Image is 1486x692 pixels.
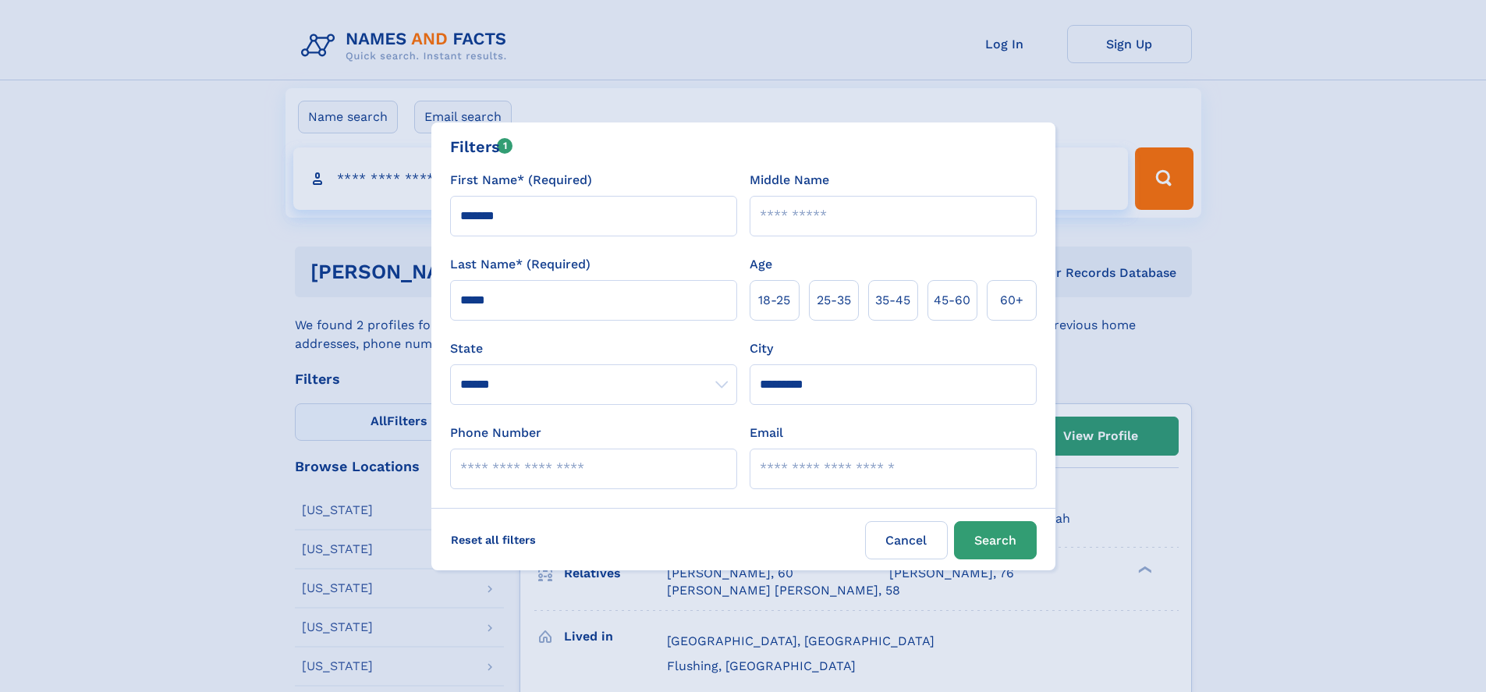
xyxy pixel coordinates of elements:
[954,521,1037,559] button: Search
[1000,291,1023,310] span: 60+
[750,424,783,442] label: Email
[865,521,948,559] label: Cancel
[750,171,829,190] label: Middle Name
[450,255,590,274] label: Last Name* (Required)
[450,339,737,358] label: State
[750,255,772,274] label: Age
[758,291,790,310] span: 18‑25
[450,135,513,158] div: Filters
[450,171,592,190] label: First Name* (Required)
[441,521,546,559] label: Reset all filters
[750,339,773,358] label: City
[450,424,541,442] label: Phone Number
[817,291,851,310] span: 25‑35
[934,291,970,310] span: 45‑60
[875,291,910,310] span: 35‑45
